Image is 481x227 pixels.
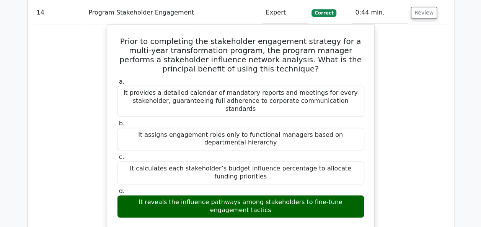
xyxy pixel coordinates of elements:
[117,128,364,151] div: It assigns engagement roles only to functional managers based on departmental hierarchy
[119,187,125,195] span: d.
[119,153,124,161] span: c.
[116,37,365,73] h5: Prior to completing the stakeholder engagement strategy for a multi-year transformation program, ...
[119,120,125,127] span: b.
[352,2,408,24] td: 0:44 min.
[34,2,86,24] td: 14
[411,7,437,19] button: Review
[117,86,364,116] div: It provides a detailed calendar of mandatory reports and meetings for every stakeholder, guarante...
[85,2,263,24] td: Program Stakeholder Engagement
[119,78,125,85] span: a.
[311,9,336,17] span: Correct
[263,2,308,24] td: Expert
[117,195,364,218] div: It reveals the influence pathways among stakeholders to fine-tune engagement tactics
[117,161,364,184] div: It calculates each stakeholder’s budget influence percentage to allocate funding priorities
